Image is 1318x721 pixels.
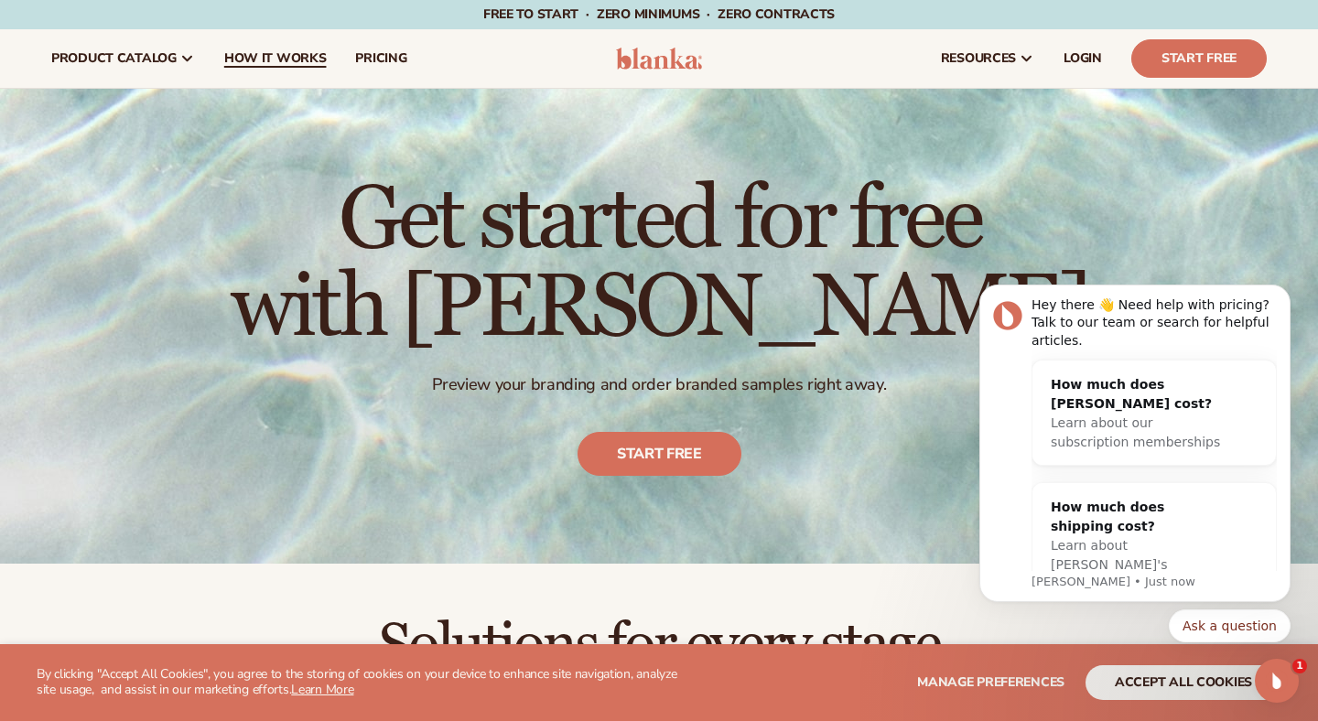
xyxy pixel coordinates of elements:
[941,51,1016,66] span: resources
[926,29,1049,88] a: resources
[291,681,353,698] a: Learn More
[1049,29,1117,88] a: LOGIN
[340,29,421,88] a: pricing
[37,667,688,698] p: By clicking "Accept All Cookies", you agree to the storing of cookies on your device to enhance s...
[1255,659,1299,703] iframe: Intercom live chat
[1064,51,1102,66] span: LOGIN
[917,665,1064,700] button: Manage preferences
[231,177,1088,352] h1: Get started for free with [PERSON_NAME]
[231,374,1088,395] p: Preview your branding and order branded samples right away.
[1086,665,1281,700] button: accept all cookies
[355,51,406,66] span: pricing
[51,615,1267,676] h2: Solutions for every stage
[483,5,835,23] span: Free to start · ZERO minimums · ZERO contracts
[616,48,703,70] img: logo
[37,29,210,88] a: product catalog
[224,51,327,66] span: How It Works
[952,225,1318,672] iframe: Intercom notifications message
[917,673,1064,691] span: Manage preferences
[1131,39,1267,78] a: Start Free
[578,432,741,476] a: Start free
[51,51,177,66] span: product catalog
[1292,659,1307,673] span: 1
[210,29,341,88] a: How It Works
